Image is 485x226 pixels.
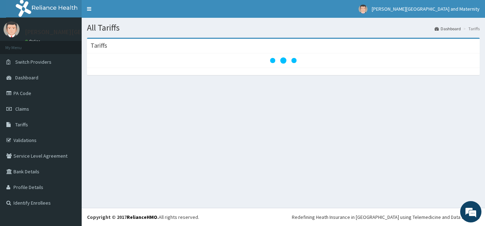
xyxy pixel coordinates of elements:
svg: audio-loading [269,46,298,75]
footer: All rights reserved. [82,208,485,226]
img: User Image [4,21,20,37]
strong: Copyright © 2017 . [87,214,159,220]
span: Claims [15,106,29,112]
span: [PERSON_NAME][GEOGRAPHIC_DATA] and Maternity [372,6,480,12]
a: Dashboard [435,26,461,32]
img: User Image [359,5,367,14]
a: Online [25,39,42,44]
h1: All Tariffs [87,23,480,32]
li: Tariffs [462,26,480,32]
span: Dashboard [15,74,38,81]
p: [PERSON_NAME][GEOGRAPHIC_DATA] and Maternity [25,29,170,35]
div: Redefining Heath Insurance in [GEOGRAPHIC_DATA] using Telemedicine and Data Science! [292,214,480,221]
a: RelianceHMO [127,214,157,220]
span: Tariffs [15,121,28,128]
span: Switch Providers [15,59,51,65]
h3: Tariffs [91,42,107,49]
